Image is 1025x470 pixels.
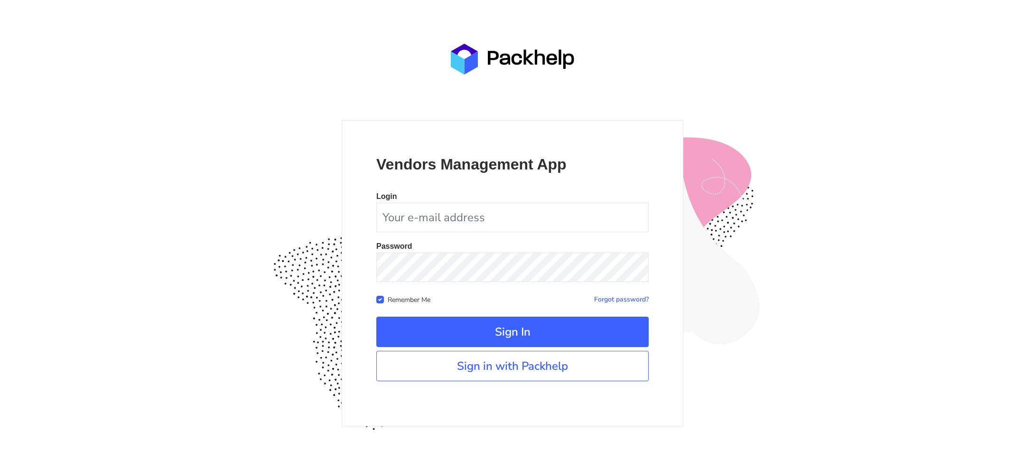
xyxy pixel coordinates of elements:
a: Sign in with Packhelp [376,351,649,381]
p: Vendors Management App [376,155,649,174]
a: Forgot password? [594,295,649,304]
label: Remember Me [388,294,430,304]
input: Your e-mail address [376,203,649,232]
button: Sign In [376,317,649,347]
p: Password [376,243,649,250]
p: Login [376,193,649,200]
